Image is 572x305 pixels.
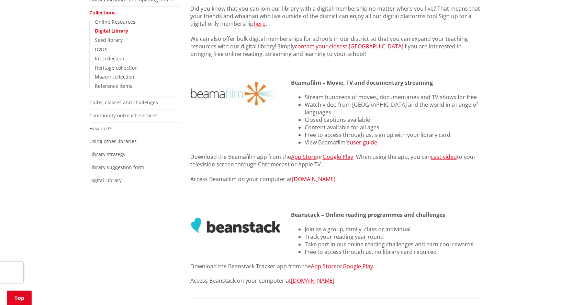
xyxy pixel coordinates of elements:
[190,175,483,183] p: Access Beamafilm on your computer at .
[89,9,115,16] a: Collections
[89,99,158,106] a: Clubs, classes and challenges
[540,276,565,301] iframe: Messenger Launcher
[291,211,445,219] strong: Beanstack – Online reading programmes and challenges
[305,131,483,139] li: Free to access through us, sign up with your library card
[89,151,125,157] a: Library strategy
[305,225,483,233] li: Join as a group, family, class or individual
[190,277,483,284] p: Access Beanstack on your computer at .
[343,262,373,270] a: Google Play
[305,233,483,241] li: Track your reading year round
[95,55,124,62] a: Kit collection
[7,291,32,305] a: Top
[291,79,433,86] strong: Beamafilm – Movie, TV and documentary streaming
[292,175,335,183] a: [DOMAIN_NAME]
[190,35,483,58] p: We can also offer bulk digital memberships for schools in our district so that you can expand you...
[190,5,483,27] p: Did you know that you can join our library with a digital membership no matter where you live? Th...
[89,164,144,171] a: Library suggestion form
[95,73,134,80] a: Maaori collection
[431,153,457,161] a: cast video
[190,211,281,241] img: beanstack
[305,248,483,256] li: Free to access through us, no library card required
[350,139,377,146] a: user guide
[89,125,111,132] a: How do I?
[89,138,137,144] a: Using other libraries
[190,262,483,270] p: Download the Beanstack Tracker app from the or .
[311,262,337,270] a: App Store
[190,79,281,108] img: beamafilm
[305,101,483,116] li: Watch video from [GEOGRAPHIC_DATA] and the world in a range of languages
[305,116,483,124] li: Closed captions available
[190,153,483,168] p: Download the Beamafilm app from the or . When using the app, you can to your television screen th...
[89,112,158,119] a: Community outreach services
[95,37,123,43] a: Seed library
[295,43,403,50] a: contact your closest [GEOGRAPHIC_DATA]
[305,93,483,101] li: Stream hundreds of movies, documentaries and TV shows for free
[95,83,132,89] a: Reference items
[254,20,266,27] a: here
[305,124,483,131] li: Content available for all ages
[89,177,122,184] a: Digital Library
[291,277,334,284] a: [DOMAIN_NAME]
[95,19,135,25] a: Online Resources
[95,46,107,52] a: DVDs
[95,27,128,34] a: Digital Library
[305,139,483,146] li: View Beamafilm's
[291,153,317,161] a: App Store
[323,153,353,161] a: Google Play
[95,64,138,71] a: Heritage collection
[305,241,483,248] li: Take part in our online reading challenges and earn cool rewards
